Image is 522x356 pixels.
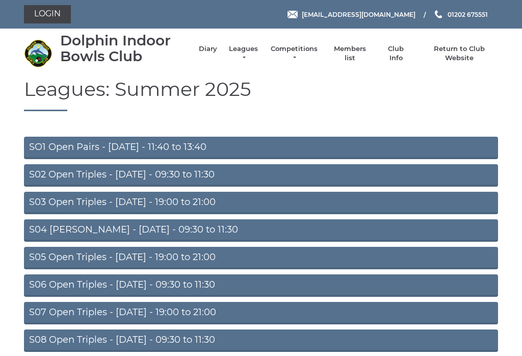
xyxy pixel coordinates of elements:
a: S08 Open Triples - [DATE] - 09:30 to 11:30 [24,329,498,352]
span: [EMAIL_ADDRESS][DOMAIN_NAME] [302,10,415,18]
img: Email [288,11,298,18]
a: S05 Open Triples - [DATE] - 19:00 to 21:00 [24,247,498,269]
span: 01202 675551 [448,10,488,18]
a: S07 Open Triples - [DATE] - 19:00 to 21:00 [24,302,498,324]
a: S02 Open Triples - [DATE] - 09:30 to 11:30 [24,164,498,187]
a: S03 Open Triples - [DATE] - 19:00 to 21:00 [24,192,498,214]
a: Members list [328,44,371,63]
a: Leagues [227,44,259,63]
h1: Leagues: Summer 2025 [24,79,498,112]
a: Login [24,5,71,23]
a: S06 Open Triples - [DATE] - 09:30 to 11:30 [24,274,498,297]
a: Email [EMAIL_ADDRESS][DOMAIN_NAME] [288,10,415,19]
img: Phone us [435,10,442,18]
a: Competitions [270,44,319,63]
a: Return to Club Website [421,44,498,63]
img: Dolphin Indoor Bowls Club [24,39,52,67]
a: S04 [PERSON_NAME] - [DATE] - 09:30 to 11:30 [24,219,498,242]
a: Phone us 01202 675551 [433,10,488,19]
a: Diary [199,44,217,54]
div: Dolphin Indoor Bowls Club [60,33,189,64]
a: Club Info [381,44,411,63]
a: SO1 Open Pairs - [DATE] - 11:40 to 13:40 [24,137,498,159]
